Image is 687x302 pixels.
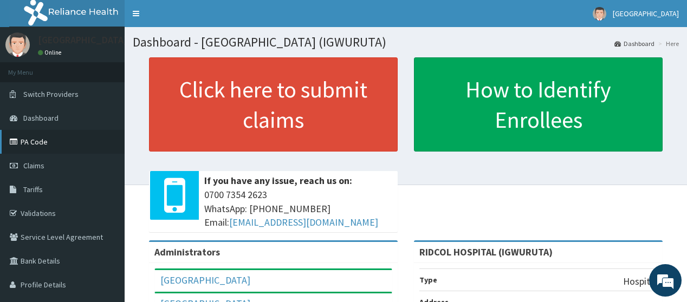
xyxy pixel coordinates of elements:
a: How to Identify Enrollees [414,57,663,152]
textarea: Type your message and hit 'Enter' [5,193,206,231]
b: If you have any issue, reach us on: [204,174,352,187]
span: We're online! [63,85,150,194]
b: Administrators [154,246,220,258]
img: User Image [5,32,30,57]
div: Minimize live chat window [178,5,204,31]
span: Claims [23,161,44,170]
strong: RIDCOL HOSPITAL (IGWURUTA) [419,246,553,258]
a: Click here to submit claims [149,57,398,152]
p: Hospital [623,274,657,288]
span: Dashboard [23,113,59,123]
span: Tariffs [23,185,43,194]
img: User Image [593,7,606,21]
span: Switch Providers [23,89,79,99]
p: [GEOGRAPHIC_DATA] [38,35,127,45]
a: [EMAIL_ADDRESS][DOMAIN_NAME] [229,216,378,228]
li: Here [656,39,679,48]
a: [GEOGRAPHIC_DATA] [160,274,250,286]
span: [GEOGRAPHIC_DATA] [613,9,679,18]
a: Dashboard [614,39,654,48]
a: Online [38,49,64,56]
img: d_794563401_company_1708531726252_794563401 [20,54,44,81]
b: Type [419,275,437,285]
div: Chat with us now [56,61,182,75]
span: 0700 7354 2623 WhatsApp: [PHONE_NUMBER] Email: [204,188,392,229]
h1: Dashboard - [GEOGRAPHIC_DATA] (IGWURUTA) [133,35,679,49]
